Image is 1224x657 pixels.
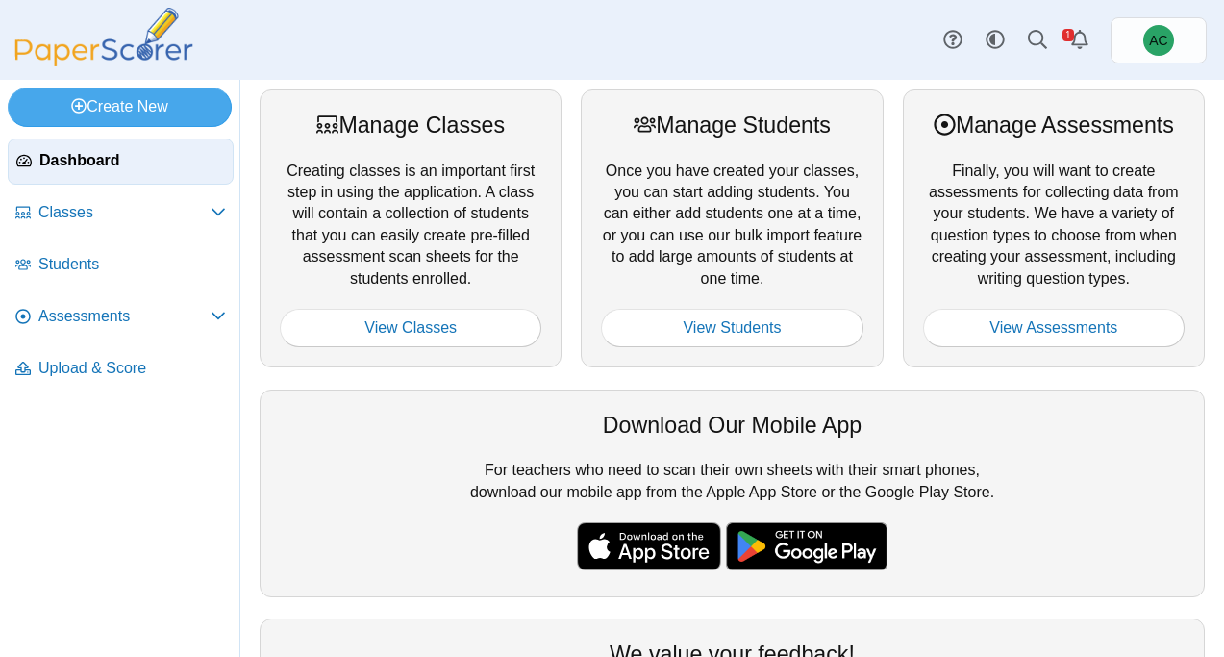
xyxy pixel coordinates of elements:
span: Classes [38,202,211,223]
span: Andrew Christman [1143,25,1174,56]
div: Manage Students [601,110,862,140]
a: Classes [8,190,234,237]
span: Andrew Christman [1149,34,1167,47]
a: View Students [601,309,862,347]
a: Alerts [1059,19,1101,62]
img: google-play-badge.png [726,522,887,570]
div: Download Our Mobile App [280,410,1185,441]
span: Students [38,254,226,275]
div: For teachers who need to scan their own sheets with their smart phones, download our mobile app f... [260,390,1205,597]
div: Manage Classes [280,110,541,140]
a: View Classes [280,309,541,347]
img: apple-store-badge.svg [577,522,721,570]
a: Dashboard [8,139,234,185]
span: Assessments [38,306,211,327]
a: Students [8,242,234,289]
div: Once you have created your classes, you can start adding students. You can either add students on... [581,89,883,367]
a: View Assessments [923,309,1185,347]
a: Create New [8,88,232,126]
a: PaperScorer [8,53,200,69]
a: Assessments [8,294,234,341]
div: Finally, you will want to create assessments for collecting data from your students. We have a va... [903,89,1205,367]
a: Andrew Christman [1111,17,1207,63]
img: PaperScorer [8,8,200,66]
span: Dashboard [39,150,225,171]
a: Upload & Score [8,346,234,392]
div: Manage Assessments [923,110,1185,140]
span: Upload & Score [38,358,226,379]
div: Creating classes is an important first step in using the application. A class will contain a coll... [260,89,562,367]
